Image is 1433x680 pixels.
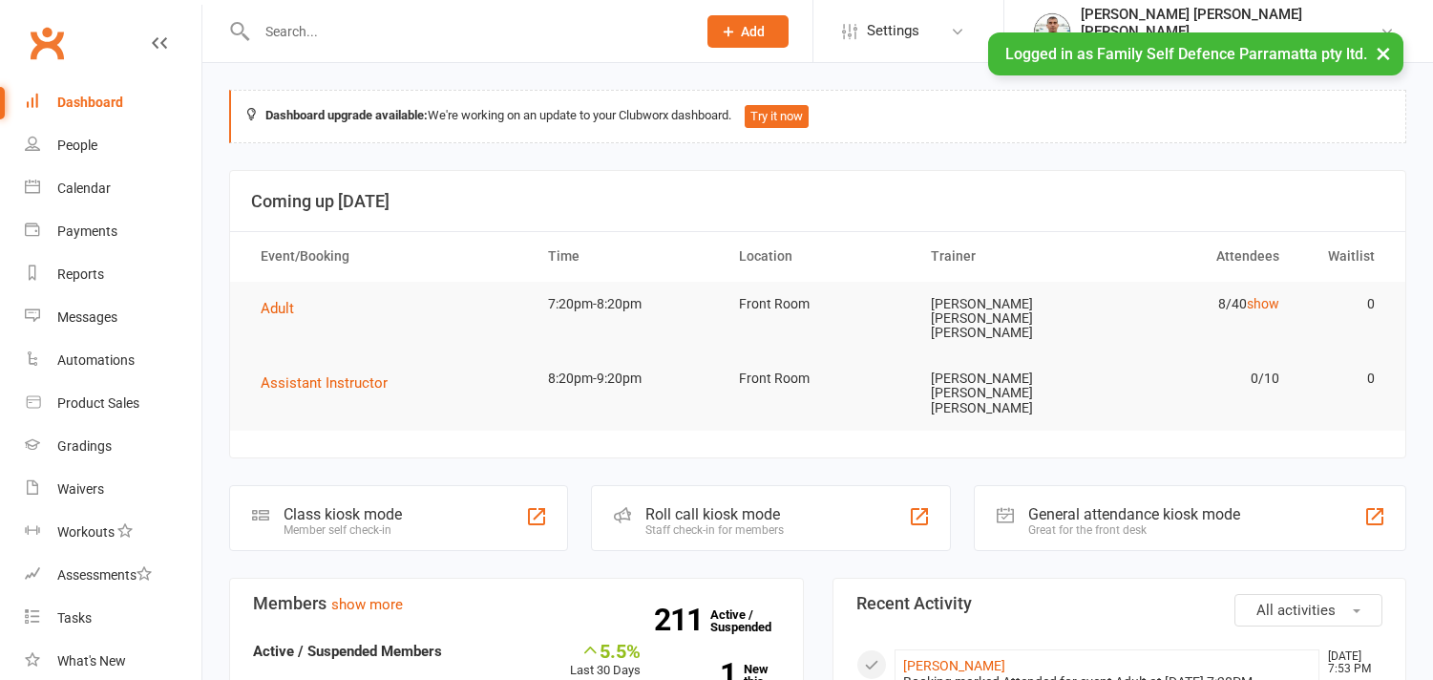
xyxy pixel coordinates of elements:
[1105,356,1296,401] td: 0/10
[531,232,723,281] th: Time
[57,223,117,239] div: Payments
[1296,356,1392,401] td: 0
[25,511,201,554] a: Workouts
[261,372,401,394] button: Assistant Instructor
[1296,282,1392,327] td: 0
[1318,650,1381,675] time: [DATE] 7:53 PM
[57,266,104,282] div: Reports
[531,282,723,327] td: 7:20pm-8:20pm
[1234,594,1382,627] button: All activities
[284,505,402,523] div: Class kiosk mode
[261,297,307,320] button: Adult
[265,108,428,122] strong: Dashboard upgrade available:
[914,232,1106,281] th: Trainer
[745,105,809,128] button: Try it now
[253,594,780,613] h3: Members
[710,594,794,648] a: 211Active / Suspended
[229,90,1406,143] div: We're working on an update to your Clubworx dashboard.
[57,610,92,626] div: Tasks
[57,653,126,669] div: What's New
[57,95,123,110] div: Dashboard
[914,356,1106,431] td: [PERSON_NAME] [PERSON_NAME] [PERSON_NAME]
[284,523,402,537] div: Member self check-in
[25,554,201,597] a: Assessments
[1247,296,1279,311] a: show
[57,524,115,540] div: Workouts
[251,18,683,45] input: Search...
[25,81,201,124] a: Dashboard
[57,309,117,325] div: Messages
[25,339,201,382] a: Automations
[722,232,914,281] th: Location
[57,138,97,153] div: People
[261,300,294,317] span: Adult
[645,523,784,537] div: Staff check-in for members
[654,606,710,634] strong: 211
[25,210,201,253] a: Payments
[25,296,201,339] a: Messages
[25,382,201,425] a: Product Sales
[1105,282,1296,327] td: 8/40
[23,19,71,67] a: Clubworx
[261,374,388,392] span: Assistant Instructor
[1033,12,1071,51] img: thumb_image1668055740.png
[25,597,201,640] a: Tasks
[25,124,201,167] a: People
[903,658,1005,673] a: [PERSON_NAME]
[25,468,201,511] a: Waivers
[57,395,139,411] div: Product Sales
[1005,45,1367,63] span: Logged in as Family Self Defence Parramatta pty ltd.
[57,181,111,196] div: Calendar
[722,356,914,401] td: Front Room
[1081,6,1380,40] div: [PERSON_NAME] [PERSON_NAME] [PERSON_NAME]
[914,282,1106,356] td: [PERSON_NAME] [PERSON_NAME] [PERSON_NAME]
[331,596,403,613] a: show more
[1366,32,1401,74] button: ×
[867,10,919,53] span: Settings
[25,253,201,296] a: Reports
[25,167,201,210] a: Calendar
[1028,523,1240,537] div: Great for the front desk
[253,643,442,660] strong: Active / Suspended Members
[856,594,1383,613] h3: Recent Activity
[741,24,765,39] span: Add
[57,481,104,497] div: Waivers
[1256,602,1336,619] span: All activities
[531,356,723,401] td: 8:20pm-9:20pm
[1105,232,1296,281] th: Attendees
[251,192,1384,211] h3: Coming up [DATE]
[57,438,112,454] div: Gradings
[1028,505,1240,523] div: General attendance kiosk mode
[57,352,135,368] div: Automations
[722,282,914,327] td: Front Room
[645,505,784,523] div: Roll call kiosk mode
[707,15,789,48] button: Add
[25,425,201,468] a: Gradings
[243,232,531,281] th: Event/Booking
[57,567,152,583] div: Assessments
[570,640,641,661] div: 5.5%
[1296,232,1392,281] th: Waitlist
